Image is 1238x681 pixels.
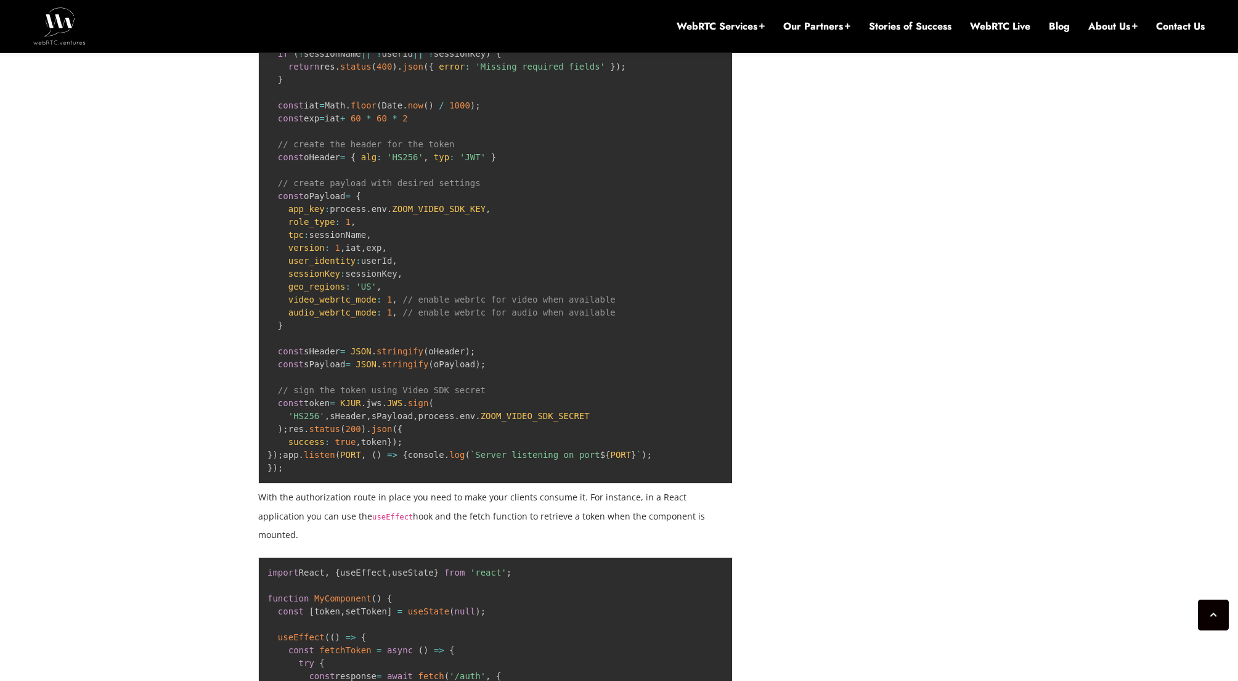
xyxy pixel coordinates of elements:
span: 'US' [356,282,377,292]
span: Server listening on port [475,450,600,460]
span: ( [423,62,428,71]
span: // sign the token using Video SDK secret [278,385,486,395]
span: const [278,100,304,110]
span: ( [325,632,330,642]
span: ) [641,450,646,460]
span: ( [330,632,335,642]
span: // enable webrtc for video when available [402,295,616,304]
span: user_identity [288,256,356,266]
span: ` [637,450,641,460]
span: JSON [351,346,372,356]
span: ZOOM_VIDEO_SDK_KEY [392,204,486,214]
span: 1 [345,217,350,227]
span: role_type [288,217,335,227]
span: 1 [335,243,340,253]
span: ; [481,359,486,369]
span: async [387,645,413,655]
span: ) [465,346,470,356]
span: : [345,282,350,292]
span: sign [408,398,429,408]
span: : [377,295,381,304]
span: 2 [402,113,407,123]
span: } [278,320,283,330]
span: ) [475,606,480,616]
p: With the authorization route in place you need to make your clients consume it. For instance, in ... [258,488,733,544]
span: sessionKey [288,269,340,279]
span: ( [465,450,470,460]
span: => [387,450,397,460]
span: , [325,411,330,421]
span: ( [372,62,377,71]
span: 'HS256' [288,411,325,421]
span: = [345,359,350,369]
span: // create payload with desired settings [278,178,481,188]
span: ZOOM_VIDEO_SDK_SECRET [481,411,590,421]
span: ) [272,463,277,473]
span: status [340,62,372,71]
span: . [397,62,402,71]
span: ( [372,450,377,460]
span: => [434,645,444,655]
a: About Us [1088,20,1138,33]
span: const [278,398,304,408]
span: : [325,243,330,253]
span: await [387,671,413,681]
span: . [366,424,371,434]
span: } [434,568,439,577]
span: } [267,450,272,460]
span: : [449,152,454,162]
a: WebRTC Live [970,20,1030,33]
span: [ [309,606,314,616]
span: } [610,62,615,71]
span: ) [272,450,277,460]
span: success [288,437,325,447]
span: = [397,606,402,616]
span: . [402,398,407,408]
span: = [377,671,381,681]
span: ) [377,593,381,603]
span: . [455,411,460,421]
span: JSON [356,359,377,369]
span: { [361,632,366,642]
span: const [278,359,304,369]
span: . [366,204,371,214]
span: . [402,100,407,110]
span: : [304,230,309,240]
span: . [372,346,377,356]
code: useEffect [372,513,413,521]
span: , [377,282,381,292]
span: ! [299,49,304,59]
span: const [278,152,304,162]
span: 1 [387,308,392,317]
span: stringify [381,359,428,369]
span: , [486,671,491,681]
span: . [444,450,449,460]
span: const [288,645,314,655]
span: ) [335,632,340,642]
span: 60 [351,113,361,123]
span: fetchToken [319,645,371,655]
span: true [335,437,356,447]
span: 400 [377,62,392,71]
span: MyComponent [314,593,372,603]
span: . [361,398,366,408]
span: { [449,645,454,655]
span: now [408,100,423,110]
span: = [345,191,350,201]
span: ( [293,49,298,59]
span: const [278,606,304,616]
span: . [387,204,392,214]
span: 'JWT' [460,152,486,162]
span: status [309,424,340,434]
span: ) [616,62,621,71]
span: listen [304,450,335,460]
span: || [413,49,423,59]
span: ( [428,359,433,369]
span: ( [444,671,449,681]
span: = [330,398,335,408]
span: , [392,308,397,317]
span: if [278,49,288,59]
span: , [340,606,345,616]
span: } [491,152,496,162]
span: { [387,593,392,603]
